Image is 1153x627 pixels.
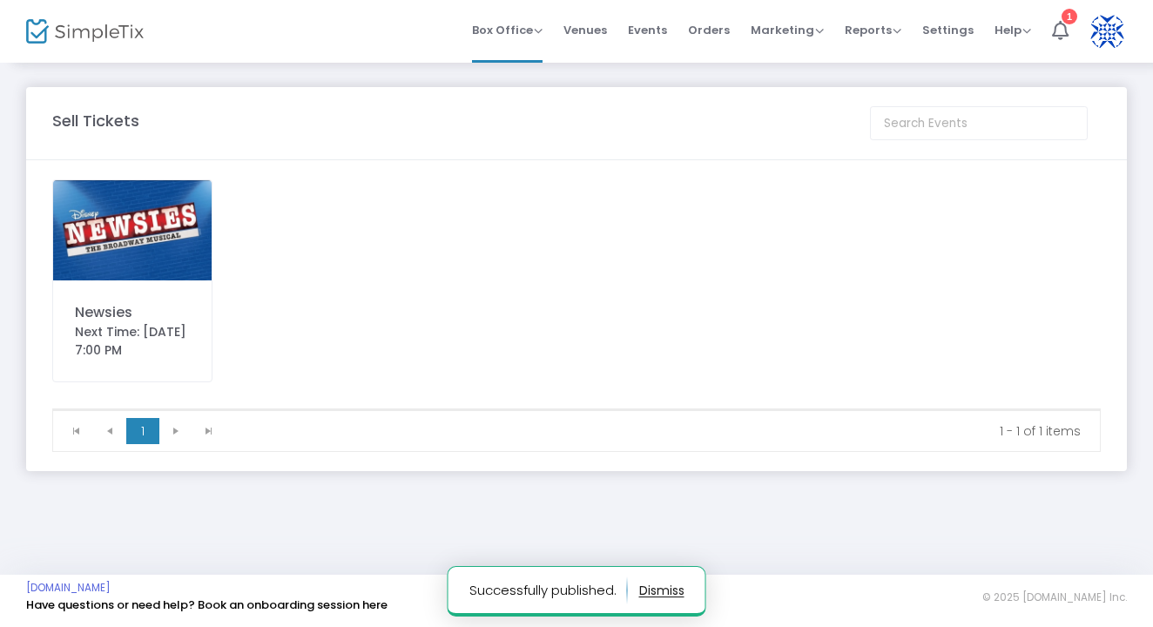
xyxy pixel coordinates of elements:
span: Box Office [472,22,543,38]
span: © 2025 [DOMAIN_NAME] Inc. [982,590,1127,604]
div: Newsies [75,302,190,323]
span: Help [995,22,1031,38]
button: dismiss [639,576,684,604]
span: Page 1 [126,418,159,444]
input: Search Events [870,106,1088,140]
m-panel-title: Sell Tickets [52,109,139,132]
p: Successfully published. [469,576,628,604]
a: [DOMAIN_NAME] [26,581,111,595]
span: Settings [922,8,974,52]
kendo-pager-info: 1 - 1 of 1 items [238,422,1081,440]
div: 1 [1062,9,1077,24]
span: Orders [688,8,730,52]
span: Reports [845,22,901,38]
div: Data table [53,409,1100,410]
span: Venues [563,8,607,52]
span: Events [628,8,667,52]
img: 000427hero.jpg [53,180,212,280]
a: Have questions or need help? Book an onboarding session here [26,597,388,613]
span: Marketing [751,22,824,38]
div: Next Time: [DATE] 7:00 PM [75,323,190,360]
